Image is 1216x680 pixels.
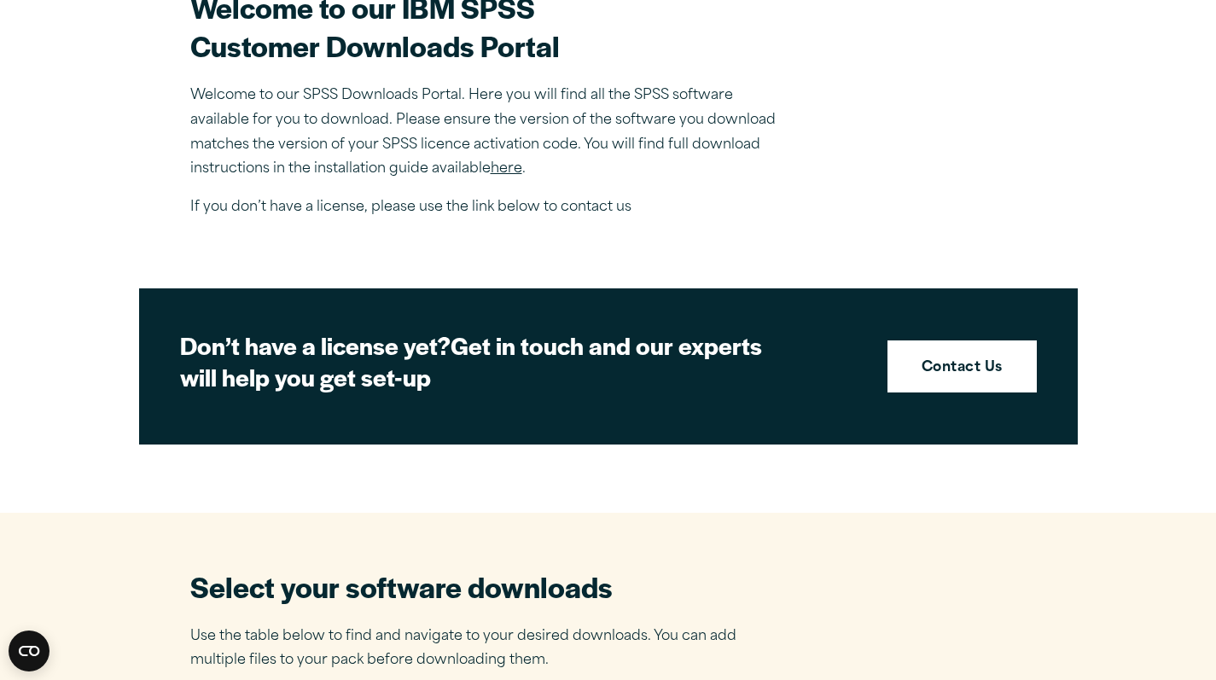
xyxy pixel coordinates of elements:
[190,195,788,220] p: If you don’t have a license, please use the link below to contact us
[190,84,788,182] p: Welcome to our SPSS Downloads Portal. Here you will find all the SPSS software available for you ...
[491,162,522,176] a: here
[9,631,49,671] button: Open CMP widget
[922,357,1003,380] strong: Contact Us
[180,328,451,362] strong: Don’t have a license yet?
[887,340,1037,393] a: Contact Us
[190,625,762,674] p: Use the table below to find and navigate to your desired downloads. You can add multiple files to...
[180,329,777,393] h2: Get in touch and our experts will help you get set-up
[190,567,762,606] h2: Select your software downloads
